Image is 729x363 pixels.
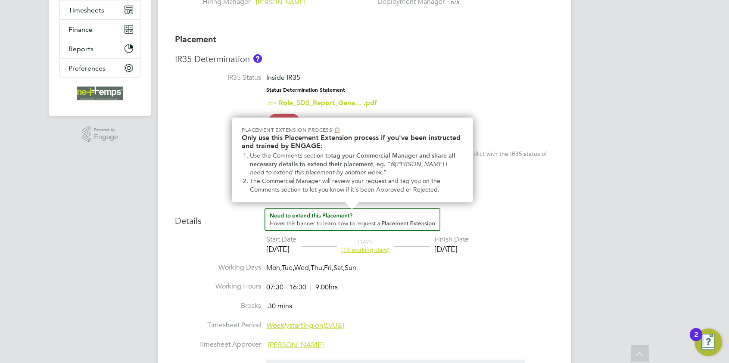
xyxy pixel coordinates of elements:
label: Working Days [175,263,261,272]
div: [DATE] [266,244,296,254]
div: 2 [694,335,698,346]
h3: IR35 Determination [175,53,554,65]
div: Need to extend this Placement? Hover this banner. [232,118,473,202]
button: About IR35 [253,54,262,63]
span: 30 mins [268,302,292,310]
button: Open Resource Center, 2 new notifications [695,329,722,356]
span: Use the Comments section to [250,152,331,159]
strong: tag your Commercial Manager and share all necessary details to extend their placement [250,152,457,168]
span: Timesheets [69,6,104,14]
span: Wed, [294,264,311,272]
div: DAYS [337,238,394,254]
span: Mon, [266,264,282,272]
strong: Status Determination Statement [266,87,345,93]
h3: Details [175,208,554,226]
label: Working Hours [175,282,261,291]
span: High [268,114,300,131]
span: starting on [266,321,344,330]
label: Breaks [175,301,261,310]
a: Go to home page [59,87,140,100]
label: Timesheet Approver [175,340,261,349]
button: How to extend a Placement? [265,208,440,231]
span: 9.00hrs [311,283,338,292]
span: Preferences [69,64,106,72]
em: Weekly [266,321,289,330]
span: Reports [69,45,93,53]
span: Thu, [311,264,324,272]
b: Placement [175,34,216,44]
label: Timesheet Period [175,321,261,330]
span: Fri, [324,264,333,272]
span: (19 working days) [341,246,389,254]
label: IR35 Risk [175,118,261,127]
span: Engage [94,133,118,141]
span: Powered by [94,126,118,133]
img: net-temps-logo-retina.png [77,87,123,100]
span: [PERSON_NAME] [268,341,324,349]
h2: Only use this Placement Extension process if you've been instructed and trained by ENGAGE: [242,133,463,150]
p: Placement Extension Process 📋 [242,126,463,133]
span: Finance [69,25,93,34]
span: , eg. " [373,161,390,168]
div: Finish Date [434,235,469,244]
a: Role_SDS_Report_Gene... .pdf [279,99,377,107]
div: [DATE] [434,244,469,254]
div: Start Date [266,235,296,244]
label: IR35 Status [175,73,261,82]
em: [DATE] [323,321,344,330]
span: Sat, [333,264,345,272]
div: 07:30 - 16:30 [266,283,338,292]
span: Tue, [282,264,294,272]
span: Sun [345,264,356,272]
span: Inside IR35 [266,73,300,81]
li: The Commercial Manager will review your request and tag you on the Comments section to let you kn... [250,177,463,194]
span: " [383,169,386,176]
em: @[PERSON_NAME] I need to extend this placement by another week. [250,161,449,177]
